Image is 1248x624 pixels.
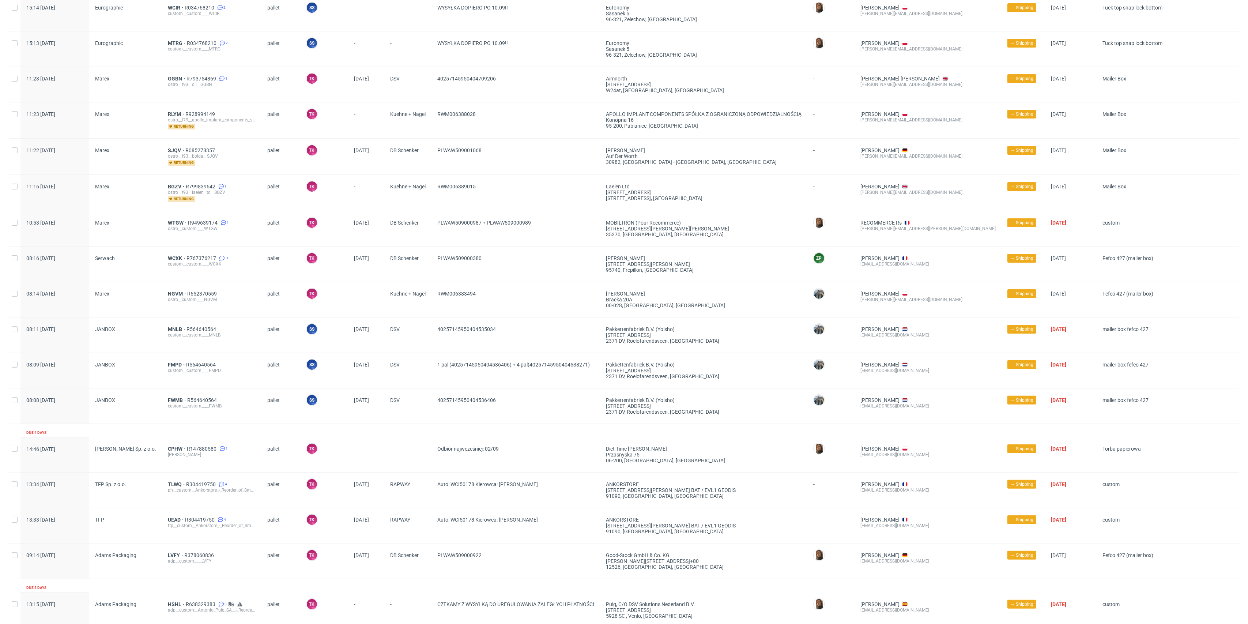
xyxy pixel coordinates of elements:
[168,326,186,332] a: MNLB
[860,184,900,189] a: [PERSON_NAME]
[267,184,294,202] span: pallet
[185,111,216,117] a: R928994149
[168,117,256,123] div: ostro__f79__apollo_implant_components_spolka_z_ograniczona_odpowiedzialnoscia__RLYM
[606,326,802,332] div: Pakkettenfabriek B.V. (yoisho)
[1010,290,1033,297] span: → Shipping
[606,123,802,129] div: 95-200, Pabianice , [GEOGRAPHIC_DATA]
[267,40,294,58] span: pallet
[1102,184,1126,189] span: Mailer Box
[95,255,115,261] span: Serwach
[390,184,426,202] span: Kuehne + Nagel
[168,446,187,452] span: CPHW
[168,160,195,166] span: returning
[186,601,217,607] span: R638329383
[606,5,802,11] div: Eutonomy
[186,76,218,82] a: R793754869
[95,147,109,153] span: Marex
[188,220,219,226] a: R949639174
[168,184,186,189] a: BGZV
[267,220,294,237] span: pallet
[168,220,188,226] span: WTGW
[437,326,496,332] span: 40257145950404535034
[168,111,185,117] a: RLYM
[168,291,187,297] a: NGVM
[168,226,256,232] div: ostro__custom____WTGW
[1051,40,1066,46] span: [DATE]
[814,253,824,263] figcaption: ZP
[168,601,186,607] a: HSHL
[168,82,256,87] div: ostro__f93__oli__GGBN
[1051,326,1066,332] span: [DATE]
[267,111,294,129] span: pallet
[26,40,55,46] span: 15:13 [DATE]
[168,332,256,338] div: custom__custom____MNLB
[606,373,802,379] div: 2371 DV, Roelofarendsveen , [GEOGRAPHIC_DATA]
[218,76,227,82] a: 1
[218,446,228,452] a: 1
[437,184,476,189] span: RWM006389015
[814,38,824,48] img: Angelina Marć
[860,362,900,368] a: [PERSON_NAME]
[168,517,185,523] a: UEAD
[26,220,55,226] span: 10:53 [DATE]
[95,184,109,189] span: Marex
[226,446,228,452] span: 1
[860,111,900,117] a: [PERSON_NAME]
[1102,397,1149,403] span: mailer box fefco 427
[390,326,426,344] span: DSV
[813,144,849,153] div: -
[606,153,802,159] div: Auf der Worth
[267,147,294,166] span: pallet
[606,267,802,273] div: 95740, Frépillon , [GEOGRAPHIC_DATA]
[1102,255,1153,261] span: Fefco 427 (mailer box)
[186,255,218,261] span: R767376217
[168,362,186,368] span: FMPD
[168,46,256,52] div: custom__custom____MTRG
[354,111,378,129] span: -
[225,481,227,487] span: 4
[307,181,317,192] figcaption: TK
[26,362,55,368] span: 08:09 [DATE]
[267,5,294,22] span: pallet
[168,481,186,487] a: TLWQ
[860,11,996,16] div: [PERSON_NAME][EMAIL_ADDRESS][DOMAIN_NAME]
[606,255,802,261] div: [PERSON_NAME]
[1051,147,1066,153] span: [DATE]
[390,397,426,415] span: DSV
[187,397,218,403] a: R564640564
[216,517,226,523] a: 4
[26,255,55,261] span: 08:16 [DATE]
[606,87,802,93] div: w24at, [GEOGRAPHIC_DATA] , [GEOGRAPHIC_DATA]
[606,189,802,195] div: [STREET_ADDRESS]
[168,76,186,82] span: GGBN
[185,5,216,11] a: R034768210
[26,5,55,11] span: 15:14 [DATE]
[186,362,217,368] span: R564640564
[1051,255,1066,261] span: [DATE]
[354,147,369,153] span: [DATE]
[187,291,218,297] span: R652370559
[1051,362,1066,368] span: [DATE]
[860,326,900,332] a: [PERSON_NAME]
[354,220,369,226] span: [DATE]
[606,82,802,87] div: [STREET_ADDRESS]
[437,291,476,297] span: RWM006383494
[813,181,849,189] div: -
[217,184,227,189] a: 1
[95,397,115,403] span: JANBOX
[606,111,802,117] div: APOLLO IMPLANT COMPONENTS SPÓŁKA Z OGRANICZONĄ ODPOWIEDZIALNOŚCIĄ
[390,362,426,379] span: DSV
[168,40,187,46] a: MTRG
[187,40,218,46] a: R034768210
[814,550,824,560] img: Angelina Marć
[168,552,184,558] a: LVFY
[227,220,229,226] span: 1
[168,397,187,403] a: FWMB
[168,5,185,11] span: WCIR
